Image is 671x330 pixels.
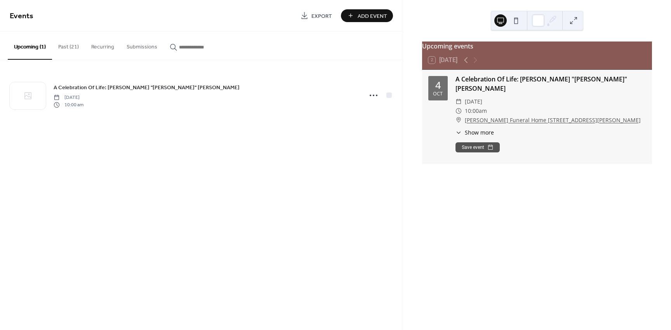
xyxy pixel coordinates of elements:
div: ​ [455,116,462,125]
div: A Celebration Of Life: [PERSON_NAME] "[PERSON_NAME]" [PERSON_NAME] [455,74,646,93]
div: ​ [455,97,462,106]
span: Add Event [358,12,387,20]
button: Submissions [120,31,163,59]
button: Add Event [341,9,393,22]
button: Past (21) [52,31,85,59]
button: Upcoming (1) [8,31,52,60]
span: [DATE] [54,94,83,101]
div: ​ [455,128,462,136]
span: [DATE] [465,97,482,106]
a: Export [295,9,338,22]
button: ​Show more [455,128,494,136]
span: 10:00 am [54,101,83,108]
div: Upcoming events [422,41,652,51]
div: Oct [433,92,443,97]
button: Recurring [85,31,120,59]
div: ​ [455,106,462,116]
span: Events [10,9,33,24]
div: 4 [435,80,441,90]
a: A Celebration Of Life: [PERSON_NAME] "[PERSON_NAME]" [PERSON_NAME] [54,83,240,92]
span: Export [311,12,332,20]
span: Show more [465,128,494,136]
span: 10:00am [465,106,487,116]
span: A Celebration Of Life: [PERSON_NAME] "[PERSON_NAME]" [PERSON_NAME] [54,84,240,92]
button: Save event [455,142,500,152]
a: [PERSON_NAME] Funeral Home [STREET_ADDRESS][PERSON_NAME] [465,116,641,125]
